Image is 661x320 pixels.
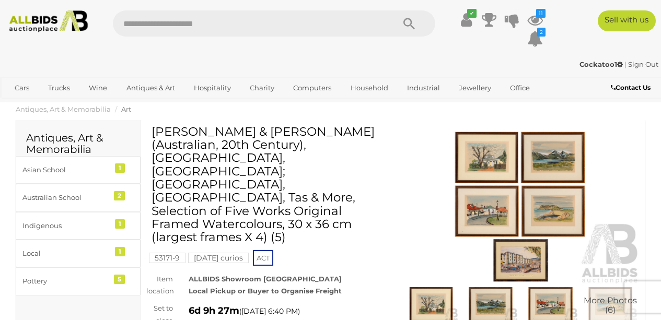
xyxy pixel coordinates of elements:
a: Antiques & Art [120,79,182,97]
div: Local [22,247,109,259]
mark: 53171-9 [149,253,185,263]
mark: [DATE] curios [188,253,249,263]
div: Indigenous [22,220,109,232]
i: 2 [537,28,546,37]
a: Antiques, Art & Memorabilia [16,105,111,113]
a: Cockatoo1 [579,60,624,68]
div: 2 [114,191,125,200]
span: More Photos (6) [584,297,637,315]
h2: Antiques, Art & Memorabilia [26,132,130,155]
a: Cars [8,79,36,97]
div: Asian School [22,164,109,176]
a: Pottery 5 [16,267,141,295]
div: Australian School [22,192,109,204]
div: Pottery [22,275,109,287]
a: Indigenous 1 [16,212,141,240]
i: ✔ [467,9,477,18]
a: Charity [243,79,281,97]
h1: [PERSON_NAME] & [PERSON_NAME] (Australian, 20th Century), [GEOGRAPHIC_DATA], [GEOGRAPHIC_DATA]; [... [152,125,383,244]
a: 2 [527,29,543,48]
strong: Local Pickup or Buyer to Organise Freight [189,287,342,295]
strong: 6d 9h 27m [189,305,239,316]
a: Jewellery [452,79,498,97]
a: [DATE] curios [188,254,249,262]
div: 1 [115,247,125,256]
a: Sign Out [628,60,658,68]
strong: ALLBIDS Showroom [GEOGRAPHIC_DATA] [189,275,342,283]
a: Australian School 2 [16,184,141,211]
a: Local 1 [16,240,141,267]
a: Hospitality [187,79,238,97]
a: Contact Us [611,82,653,93]
div: 1 [115,163,125,173]
button: Search [383,10,435,37]
a: Office [503,79,537,97]
a: Industrial [400,79,447,97]
a: 53171-9 [149,254,185,262]
span: [DATE] 6:40 PM [241,306,298,316]
a: Wine [82,79,114,97]
a: 11 [527,10,543,29]
a: Asian School 1 [16,156,141,184]
img: Allbids.com.au [5,10,92,32]
a: Sell with us [598,10,656,31]
div: Item location [138,273,181,298]
i: 11 [536,9,546,18]
a: Sports [8,97,43,114]
div: 1 [115,219,125,229]
a: ✔ [458,10,474,29]
span: ( ) [239,307,300,315]
b: Contact Us [611,84,651,91]
a: Computers [286,79,338,97]
a: Art [121,105,131,113]
a: Household [344,79,395,97]
img: Cheyne & David Hopkins (Australian, 20th Century), Salamanca Place, Hobart; Dove Lake, Cradle Mou... [401,131,641,285]
span: ACT [253,250,273,266]
strong: Cockatoo1 [579,60,623,68]
a: [GEOGRAPHIC_DATA] [48,97,136,114]
div: 5 [114,275,125,284]
span: | [624,60,627,68]
a: Trucks [41,79,77,97]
